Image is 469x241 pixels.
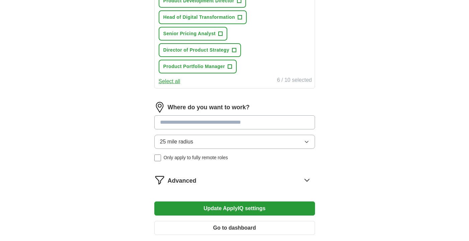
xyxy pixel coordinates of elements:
[164,154,228,161] span: Only apply to fully remote roles
[277,76,312,85] div: 6 / 10 selected
[159,10,247,24] button: Head of Digital Transformation
[163,47,229,54] span: Director of Product Strategy
[163,30,216,37] span: Senior Pricing Analyst
[159,60,237,73] button: Product Portfolio Manager
[159,77,180,85] button: Select all
[163,14,235,21] span: Head of Digital Transformation
[160,138,193,146] span: 25 mile radius
[154,155,161,161] input: Only apply to fully remote roles
[168,103,250,112] label: Where do you want to work?
[159,43,241,57] button: Director of Product Strategy
[154,102,165,113] img: location.png
[163,63,225,70] span: Product Portfolio Manager
[154,175,165,185] img: filter
[159,27,228,41] button: Senior Pricing Analyst
[154,221,315,235] button: Go to dashboard
[168,176,197,185] span: Advanced
[154,135,315,149] button: 25 mile radius
[154,201,315,216] button: Update ApplyIQ settings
